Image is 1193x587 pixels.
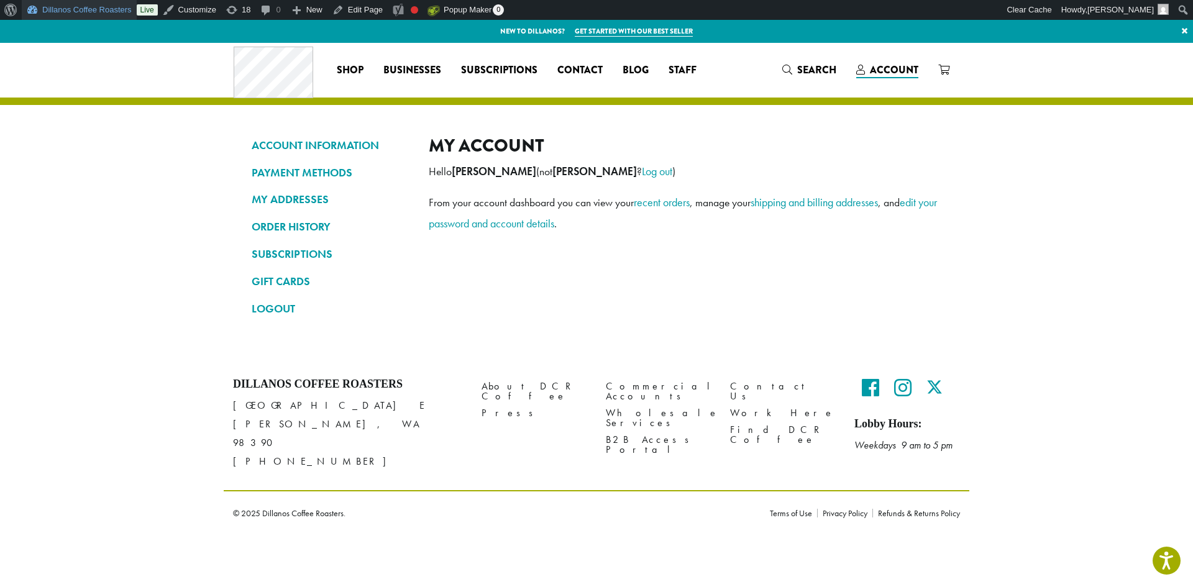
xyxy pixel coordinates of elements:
h4: Dillanos Coffee Roasters [233,378,463,391]
a: PAYMENT METHODS [252,162,410,183]
a: Live [137,4,158,16]
h5: Lobby Hours: [854,417,960,431]
a: Contact Us [730,378,836,404]
a: Privacy Policy [817,509,872,517]
h2: My account [429,135,941,157]
a: Shop [327,60,373,80]
span: Subscriptions [461,63,537,78]
span: Businesses [383,63,441,78]
a: Terms of Use [770,509,817,517]
a: Log out [642,164,672,178]
p: © 2025 Dillanos Coffee Roasters. [233,509,751,517]
a: Commercial Accounts [606,378,711,404]
p: Hello (not ? ) [429,161,941,182]
a: ACCOUNT INFORMATION [252,135,410,156]
a: ORDER HISTORY [252,216,410,237]
strong: [PERSON_NAME] [452,165,536,178]
a: LOGOUT [252,298,410,319]
span: Shop [337,63,363,78]
a: Wholesale Services [606,405,711,432]
a: MY ADDRESSES [252,189,410,210]
nav: Account pages [252,135,410,329]
a: × [1176,20,1193,42]
span: 0 [493,4,504,16]
a: Staff [659,60,706,80]
a: Work Here [730,405,836,422]
span: [PERSON_NAME] [1087,5,1154,14]
div: Focus keyphrase not set [411,6,418,14]
a: recent orders [634,195,690,209]
span: Blog [623,63,649,78]
a: Find DCR Coffee [730,422,836,448]
a: B2B Access Portal [606,432,711,458]
a: Refunds & Returns Policy [872,509,960,517]
a: GIFT CARDS [252,271,410,292]
a: shipping and billing addresses [751,195,878,209]
a: Get started with our best seller [575,26,693,37]
span: Contact [557,63,603,78]
a: Search [772,60,846,80]
span: Search [797,63,836,77]
span: Account [870,63,918,77]
strong: [PERSON_NAME] [552,165,637,178]
p: From your account dashboard you can view your , manage your , and . [429,192,941,234]
p: [GEOGRAPHIC_DATA] E [PERSON_NAME], WA 98390 [PHONE_NUMBER] [233,396,463,471]
em: Weekdays 9 am to 5 pm [854,439,953,452]
a: Press [482,405,587,422]
a: SUBSCRIPTIONS [252,243,410,265]
a: About DCR Coffee [482,378,587,404]
span: Staff [669,63,697,78]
